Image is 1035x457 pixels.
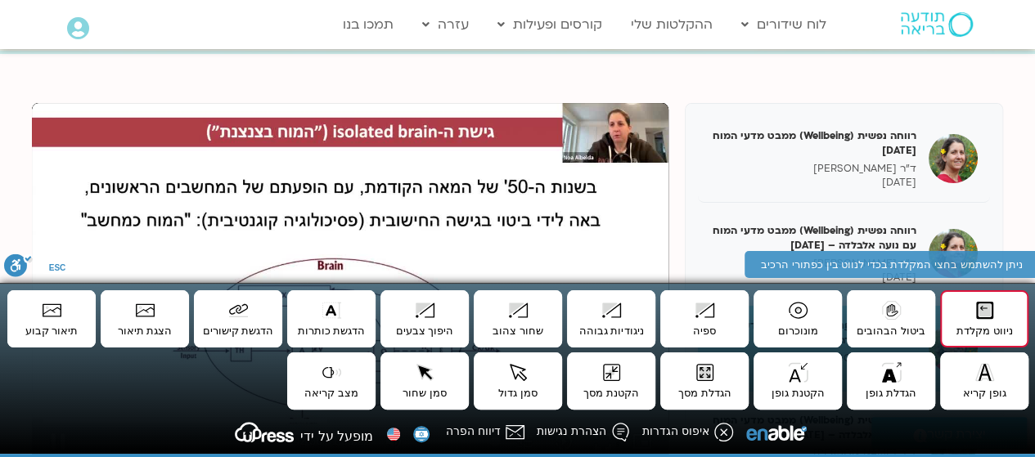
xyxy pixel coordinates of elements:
svg: uPress [235,422,294,442]
button: הצגת תיאור [101,290,189,347]
p: [DATE] [710,176,916,190]
a: לוח שידורים [733,9,835,40]
button: ניגודיות גבוהה [567,290,655,347]
button: סמן שחור [380,352,469,410]
span: הצהרת נגישות [537,424,610,437]
img: תודעה בריאה [901,12,973,37]
button: סמן גדול [474,352,562,410]
a: תמכו בנו [335,9,402,40]
button: מונוכרום [754,290,842,347]
a: Enable Website [745,431,808,448]
button: תיאור קבוע [7,290,96,347]
span: איפוס הגדרות [642,424,713,437]
button: סרגל נגישות [4,253,33,284]
button: דיווח הפרה [444,420,527,448]
button: הדגשת קישורים [194,290,282,347]
img: רווחה נפשית (Wellbeing) ממבט מדעי המוח 31/01/25 [929,134,978,183]
img: רווחה נפשית (Wellbeing) ממבט מדעי המוח עם נועה אלבלדה – 07/02/25 [929,229,978,278]
p: [DATE] [710,271,916,285]
button: גופן קריא [940,352,1028,410]
button: הגדלת מסך [660,352,749,410]
button: הקטנת גופן [754,352,842,410]
a: קורסים ופעילות [489,9,610,40]
button: איפוס הגדרות [641,420,736,448]
a: מופעל על ידי [227,428,375,445]
button: ביטול הבהובים [847,290,935,347]
button: שחור צהוב [474,290,562,347]
p: ד"ר [PERSON_NAME] [710,162,916,176]
button: היפוך צבעים [380,290,469,347]
span: דיווח הפרה [446,424,505,437]
button: מצב קריאה [287,352,376,410]
button: הצהרת נגישות [535,420,632,448]
a: ההקלטות שלי [623,9,721,40]
h5: רווחה נפשית (Wellbeing) ממבט מדעי המוח [DATE] [710,128,916,158]
button: הקטנת מסך [567,352,655,410]
button: ספיה [660,290,749,347]
button: הדגשת כותרות [287,290,376,347]
p: ד"ר [PERSON_NAME] [710,257,916,271]
button: הגדלת גופן [847,352,935,410]
h5: רווחה נפשית (Wellbeing) ממבט מדעי המוח עם נועה אלבלדה – [DATE] [710,223,916,253]
button: ניווט מקלדת [940,290,1028,347]
a: עזרה [414,9,477,40]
